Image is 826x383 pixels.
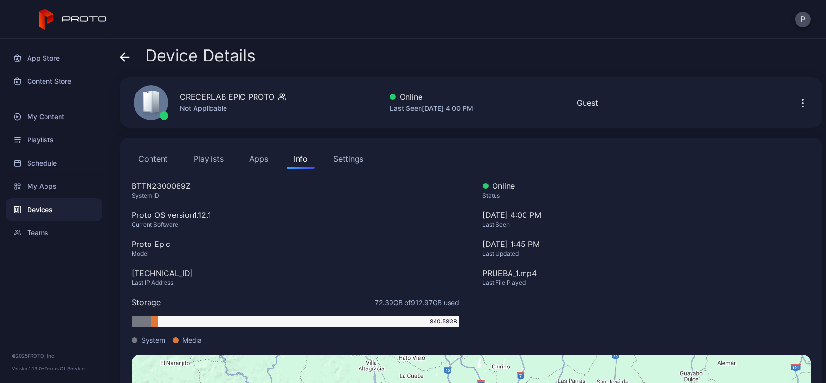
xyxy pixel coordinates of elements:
[6,152,102,175] a: Schedule
[430,317,458,326] span: 840.58 GB
[6,198,102,221] a: Devices
[6,70,102,93] a: Content Store
[132,296,161,308] div: Storage
[132,250,460,258] div: Model
[12,352,96,360] div: © 2025 PROTO, Inc.
[6,46,102,70] a: App Store
[132,180,460,192] div: BTTN2300089Z
[483,192,811,199] div: Status
[141,335,165,345] span: System
[390,103,473,114] div: Last Seen [DATE] 4:00 PM
[483,238,811,250] div: [DATE] 1:45 PM
[132,149,175,169] button: Content
[483,221,811,229] div: Last Seen
[483,279,811,287] div: Last File Played
[795,12,811,27] button: P
[6,128,102,152] a: Playlists
[6,221,102,245] a: Teams
[180,103,286,114] div: Not Applicable
[294,153,308,165] div: Info
[6,175,102,198] a: My Apps
[483,180,811,192] div: Online
[132,221,460,229] div: Current Software
[45,366,85,371] a: Terms Of Service
[375,297,460,307] span: 72.39 GB of 912.97 GB used
[390,91,473,103] div: Online
[180,91,274,103] div: CRECERLAB EPIC PROTO
[483,209,811,238] div: [DATE] 4:00 PM
[6,105,102,128] a: My Content
[483,267,811,279] div: PRUEBA_1.mp4
[132,267,460,279] div: [TECHNICAL_ID]
[327,149,370,169] button: Settings
[132,192,460,199] div: System ID
[577,97,598,108] div: Guest
[132,279,460,287] div: Last IP Address
[182,335,202,345] span: Media
[12,366,45,371] span: Version 1.13.0 •
[132,209,460,221] div: Proto OS version 1.12.1
[333,153,363,165] div: Settings
[483,250,811,258] div: Last Updated
[242,149,275,169] button: Apps
[132,238,460,250] div: Proto Epic
[145,46,255,65] span: Device Details
[287,149,315,169] button: Info
[187,149,230,169] button: Playlists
